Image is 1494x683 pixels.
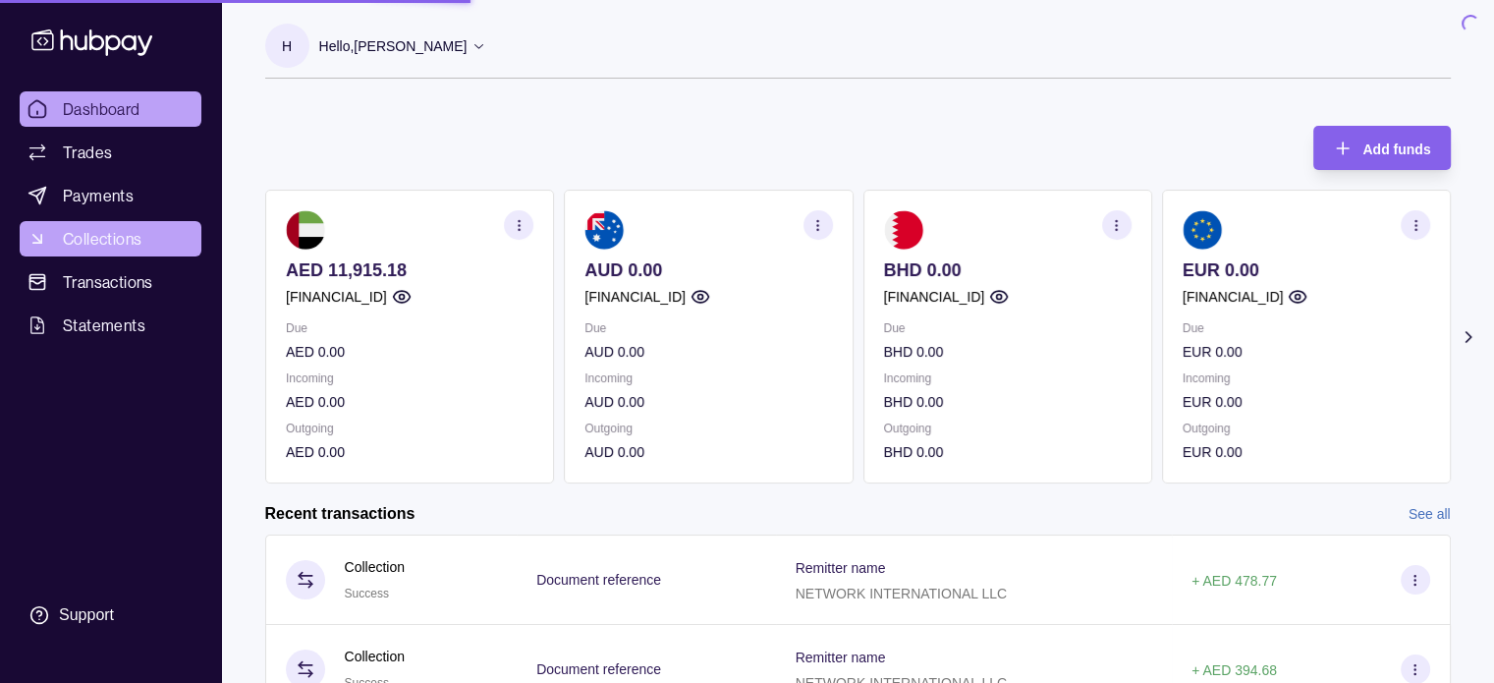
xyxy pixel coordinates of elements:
[1182,210,1221,250] img: eu
[286,368,533,389] p: Incoming
[345,646,405,667] p: Collection
[584,418,832,439] p: Outgoing
[345,587,389,600] span: Success
[1182,368,1429,389] p: Incoming
[319,35,468,57] p: Hello, [PERSON_NAME]
[1182,259,1429,281] p: EUR 0.00
[883,286,984,308] p: [FINANCIAL_ID]
[883,341,1131,363] p: BHD 0.00
[20,308,201,343] a: Statements
[63,184,134,207] span: Payments
[282,35,292,57] p: H
[63,97,140,121] span: Dashboard
[883,441,1131,463] p: BHD 0.00
[883,210,922,250] img: bh
[883,259,1131,281] p: BHD 0.00
[883,418,1131,439] p: Outgoing
[536,661,661,677] p: Document reference
[286,418,533,439] p: Outgoing
[1191,573,1277,589] p: + AED 478.77
[584,391,832,413] p: AUD 0.00
[20,135,201,170] a: Trades
[286,441,533,463] p: AED 0.00
[63,270,153,294] span: Transactions
[1191,662,1277,678] p: + AED 394.68
[883,317,1131,339] p: Due
[1182,391,1429,413] p: EUR 0.00
[584,317,832,339] p: Due
[584,286,686,308] p: [FINANCIAL_ID]
[20,221,201,256] a: Collections
[584,210,624,250] img: au
[63,313,145,337] span: Statements
[286,317,533,339] p: Due
[20,595,201,636] a: Support
[796,560,886,576] p: Remitter name
[1182,286,1283,308] p: [FINANCIAL_ID]
[345,556,405,578] p: Collection
[584,341,832,363] p: AUD 0.00
[1182,341,1429,363] p: EUR 0.00
[20,178,201,213] a: Payments
[584,368,832,389] p: Incoming
[286,391,533,413] p: AED 0.00
[59,604,114,626] div: Support
[1409,503,1451,525] a: See all
[20,91,201,127] a: Dashboard
[1362,142,1430,157] span: Add funds
[63,227,141,251] span: Collections
[20,264,201,300] a: Transactions
[796,586,1007,601] p: NETWORK INTERNATIONAL LLC
[265,503,415,525] h2: Recent transactions
[286,341,533,363] p: AED 0.00
[286,286,387,308] p: [FINANCIAL_ID]
[63,141,112,164] span: Trades
[286,259,533,281] p: AED 11,915.18
[584,441,832,463] p: AUD 0.00
[1182,317,1429,339] p: Due
[584,259,832,281] p: AUD 0.00
[1313,126,1450,170] button: Add funds
[286,210,325,250] img: ae
[1182,441,1429,463] p: EUR 0.00
[1182,418,1429,439] p: Outgoing
[536,572,661,588] p: Document reference
[883,368,1131,389] p: Incoming
[883,391,1131,413] p: BHD 0.00
[796,650,886,665] p: Remitter name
